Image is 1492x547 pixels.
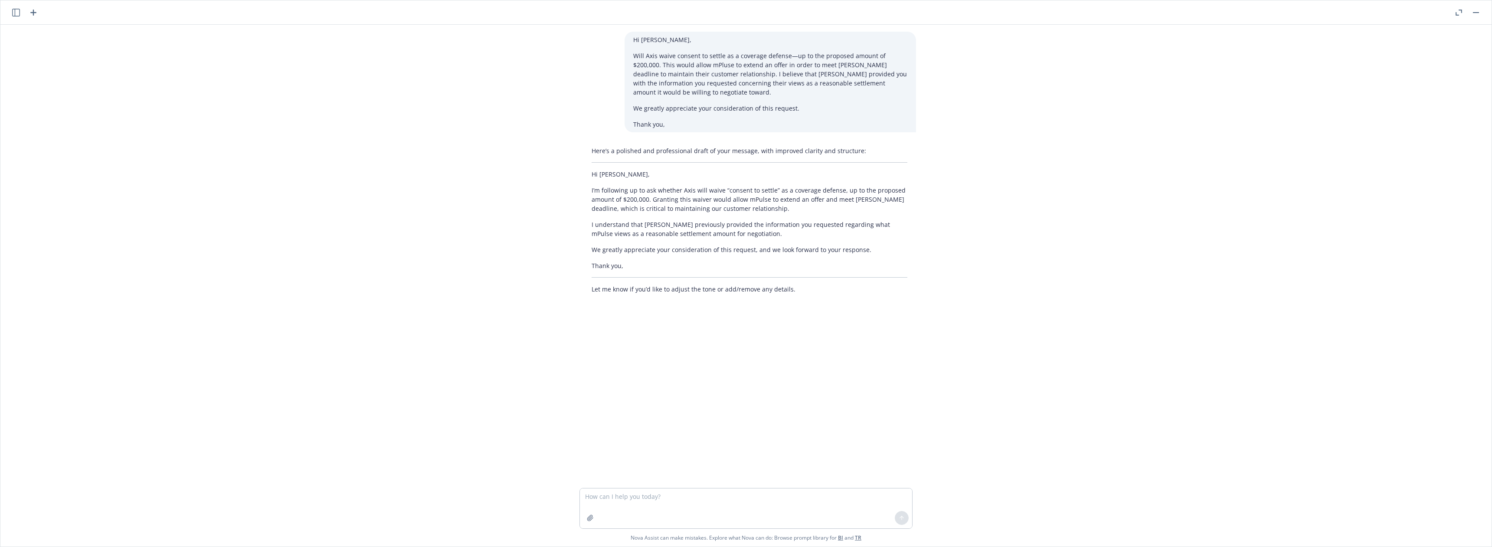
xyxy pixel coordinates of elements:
span: Nova Assist can make mistakes. Explore what Nova can do: Browse prompt library for and [631,529,861,547]
a: TR [855,534,861,541]
p: I understand that [PERSON_NAME] previously provided the information you requested regarding what ... [592,220,907,238]
p: Will Axis waive consent to settle as a coverage defense—up to the proposed amount of $200,000. Th... [633,51,907,97]
p: We greatly appreciate your consideration of this request, and we look forward to your response. [592,245,907,254]
p: Hi [PERSON_NAME], [633,35,907,44]
p: Let me know if you’d like to adjust the tone or add/remove any details. [592,285,907,294]
p: Here’s a polished and professional draft of your message, with improved clarity and structure: [592,146,907,155]
p: Hi [PERSON_NAME], [592,170,907,179]
a: BI [838,534,843,541]
p: We greatly appreciate your consideration of this request. [633,104,907,113]
p: Thank you, [633,120,907,129]
p: I’m following up to ask whether Axis will waive “consent to settle” as a coverage defense, up to ... [592,186,907,213]
p: Thank you, [592,261,907,270]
